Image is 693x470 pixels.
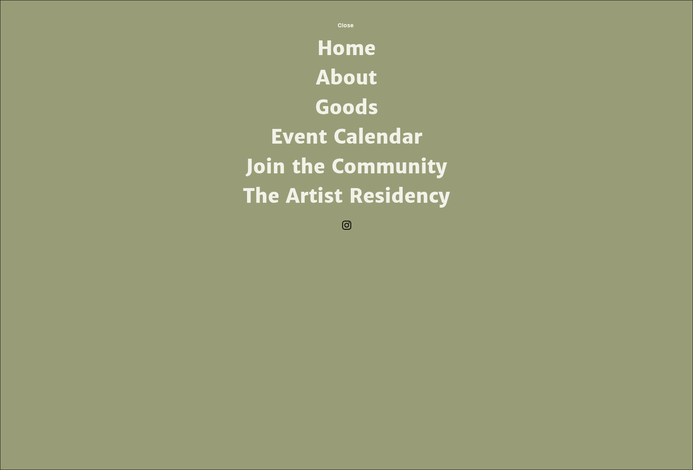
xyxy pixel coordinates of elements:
[240,152,453,182] a: Join the Community
[341,219,353,231] img: Instagram
[240,63,453,93] a: About
[240,93,453,122] a: Goods
[240,34,453,211] nav: Site
[341,219,353,231] ul: Social Bar
[240,122,453,152] a: Event Calendar
[240,182,453,211] a: The Artist Residency
[324,16,368,34] button: Close
[338,22,354,29] span: Close
[240,34,453,63] a: Home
